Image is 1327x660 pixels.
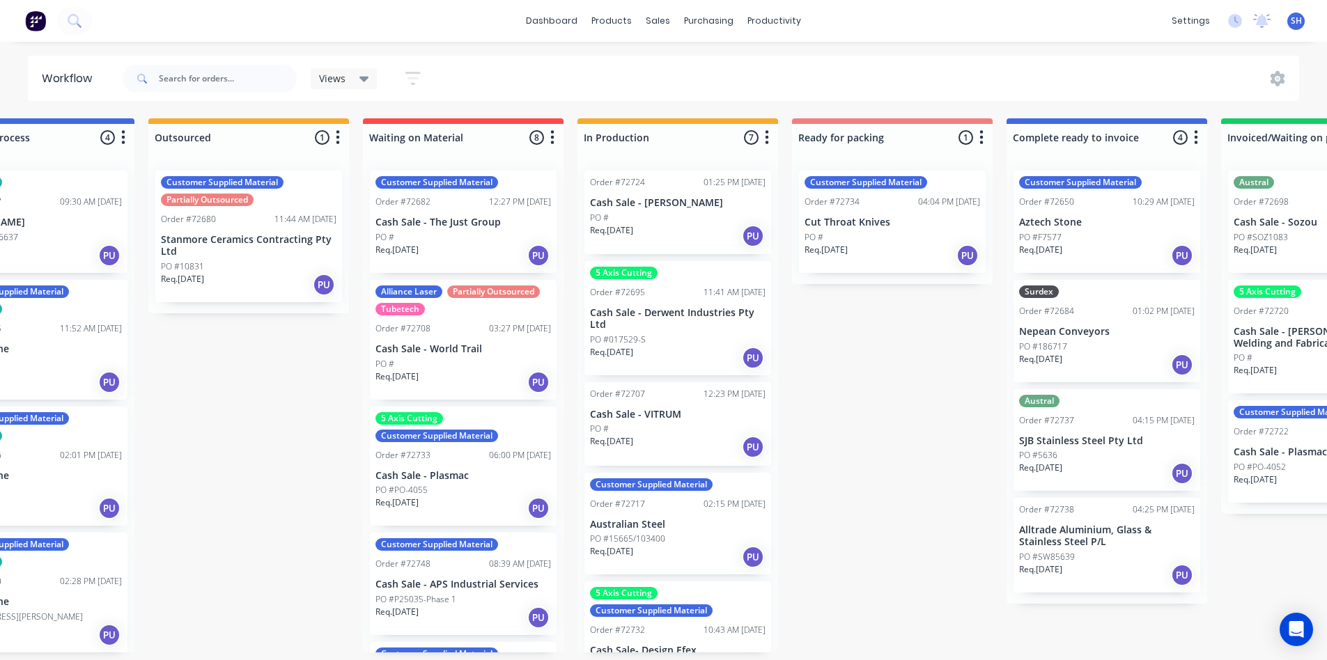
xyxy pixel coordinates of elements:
[1234,473,1277,486] p: Req. [DATE]
[98,371,121,393] div: PU
[98,497,121,519] div: PU
[590,478,713,491] div: Customer Supplied Material
[805,196,860,208] div: Order #72734
[375,176,498,189] div: Customer Supplied Material
[527,244,550,267] div: PU
[1171,462,1193,485] div: PU
[590,333,646,346] p: PO #017529-S
[1019,435,1195,447] p: SJB Stainless Steel Pty Ltd
[590,604,713,617] div: Customer Supplied Material
[805,244,848,256] p: Req. [DATE]
[375,593,456,606] p: PO #P25035-Phase 1
[805,231,823,244] p: PO #
[590,212,609,224] p: PO #
[1014,389,1200,492] div: AustralOrder #7273704:15 PM [DATE]SJB Stainless Steel Pty LtdPO #5636Req.[DATE]PU
[161,273,204,285] p: Req. [DATE]
[60,322,122,335] div: 11:52 AM [DATE]
[1234,176,1274,189] div: Austral
[590,423,609,435] p: PO #
[742,347,764,369] div: PU
[805,176,927,189] div: Customer Supplied Material
[42,70,99,87] div: Workflow
[98,624,121,646] div: PU
[590,176,645,189] div: Order #72724
[60,575,122,588] div: 02:28 PM [DATE]
[375,538,498,551] div: Customer Supplied Material
[161,194,254,206] div: Partially Outsourced
[1234,352,1252,364] p: PO #
[590,307,766,331] p: Cash Sale - Derwent Industries Pty Ltd
[519,10,584,31] a: dashboard
[918,196,980,208] div: 04:04 PM [DATE]
[319,71,346,86] span: Views
[161,176,284,189] div: Customer Supplied Material
[799,171,986,273] div: Customer Supplied MaterialOrder #7273404:04 PM [DATE]Cut Throat KnivesPO #Req.[DATE]PU
[375,217,551,228] p: Cash Sale - The Just Group
[584,171,771,254] div: Order #7272401:25 PM [DATE]Cash Sale - [PERSON_NAME]PO #Req.[DATE]PU
[590,388,645,400] div: Order #72707
[60,449,122,462] div: 02:01 PM [DATE]
[740,10,808,31] div: productivity
[375,244,419,256] p: Req. [DATE]
[375,343,551,355] p: Cash Sale - World Trail
[98,244,121,267] div: PU
[639,10,677,31] div: sales
[1019,449,1057,462] p: PO #5636
[1133,503,1195,516] div: 04:25 PM [DATE]
[704,388,766,400] div: 12:23 PM [DATE]
[1019,305,1074,317] div: Order #72684
[375,430,498,442] div: Customer Supplied Material
[370,407,557,526] div: 5 Axis CuttingCustomer Supplied MaterialOrder #7273306:00 PM [DATE]Cash Sale - PlasmacPO #PO-4055...
[1014,498,1200,592] div: Order #7273804:25 PM [DATE]Alltrade Aluminium, Glass & Stainless Steel P/LPO #SW85639Req.[DATE]PU
[590,267,658,279] div: 5 Axis Cutting
[1234,231,1288,244] p: PO #SOZ1083
[704,624,766,636] div: 10:43 AM [DATE]
[489,322,551,335] div: 03:27 PM [DATE]
[1165,10,1217,31] div: settings
[590,286,645,299] div: Order #72695
[274,213,336,226] div: 11:44 AM [DATE]
[1019,353,1062,366] p: Req. [DATE]
[590,545,633,558] p: Req. [DATE]
[375,484,428,496] p: PO #PO-4055
[584,473,771,575] div: Customer Supplied MaterialOrder #7271702:15 PM [DATE]Australian SteelPO #15665/103400Req.[DATE]PU
[1019,326,1195,338] p: Nepean Conveyors
[161,260,204,273] p: PO #10831
[1234,196,1289,208] div: Order #72698
[1171,564,1193,586] div: PU
[1019,551,1075,563] p: PO #SW85639
[375,196,430,208] div: Order #72682
[704,286,766,299] div: 11:41 AM [DATE]
[704,498,766,510] div: 02:15 PM [DATE]
[590,224,633,237] p: Req. [DATE]
[1019,414,1074,427] div: Order #72737
[527,606,550,629] div: PU
[527,497,550,519] div: PU
[1234,244,1277,256] p: Req. [DATE]
[313,274,335,296] div: PU
[1133,305,1195,317] div: 01:02 PM [DATE]
[489,196,551,208] div: 12:27 PM [DATE]
[375,449,430,462] div: Order #72733
[1234,285,1301,298] div: 5 Axis Cutting
[742,436,764,458] div: PU
[590,197,766,209] p: Cash Sale - [PERSON_NAME]
[590,435,633,448] p: Req. [DATE]
[155,171,342,302] div: Customer Supplied MaterialPartially OutsourcedOrder #7268011:44 AM [DATE]Stanmore Ceramics Contra...
[375,470,551,482] p: Cash Sale - Plasmac
[704,176,766,189] div: 01:25 PM [DATE]
[590,409,766,421] p: Cash Sale - VITRUM
[1019,563,1062,576] p: Req. [DATE]
[370,280,557,400] div: Alliance LaserPartially OutsourcedTubetechOrder #7270803:27 PM [DATE]Cash Sale - World TrailPO #R...
[1291,15,1302,27] span: SH
[370,533,557,635] div: Customer Supplied MaterialOrder #7274808:39 AM [DATE]Cash Sale - APS Industrial ServicesPO #P2503...
[1171,354,1193,376] div: PU
[590,533,665,545] p: PO #15665/103400
[677,10,740,31] div: purchasing
[590,624,645,636] div: Order #72732
[1280,613,1313,646] div: Open Intercom Messenger
[805,217,980,228] p: Cut Throat Knives
[1133,196,1195,208] div: 10:29 AM [DATE]
[590,587,658,599] div: 5 Axis Cutting
[584,382,771,466] div: Order #7270712:23 PM [DATE]Cash Sale - VITRUMPO #Req.[DATE]PU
